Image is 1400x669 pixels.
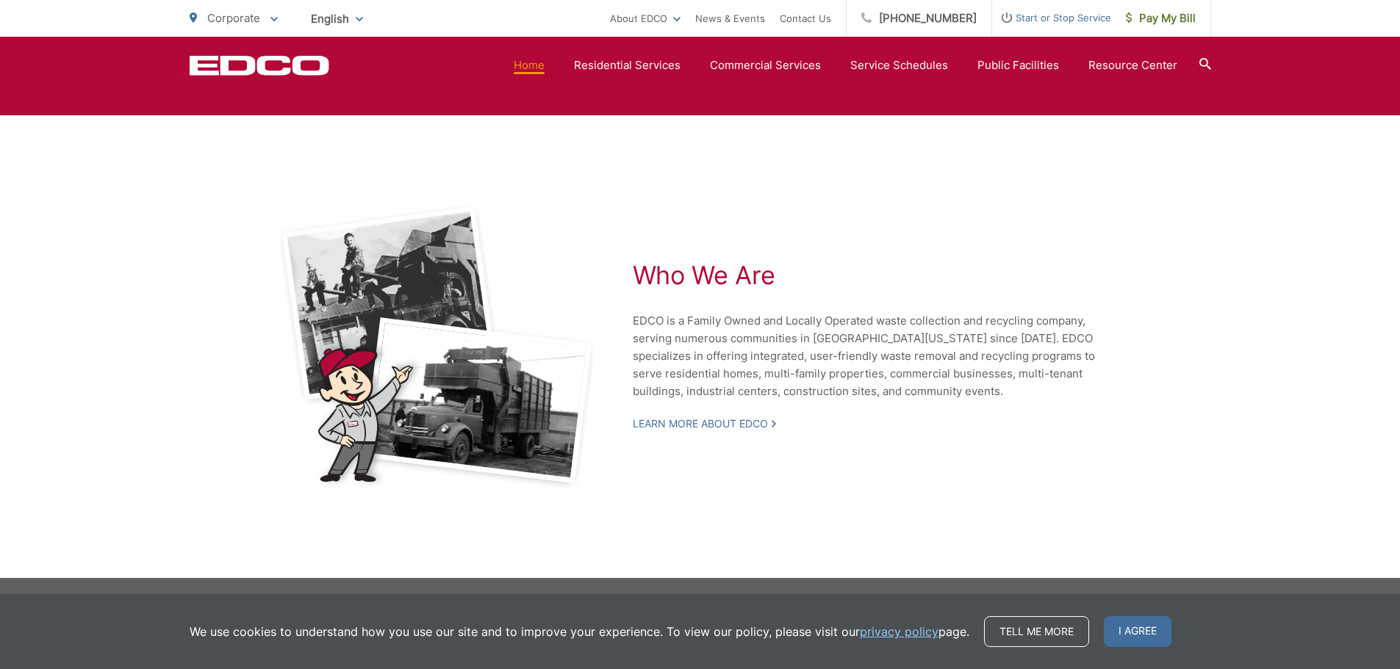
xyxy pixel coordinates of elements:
[633,312,1125,400] p: EDCO is a Family Owned and Locally Operated waste collection and recycling company, serving numer...
[695,10,765,27] a: News & Events
[278,203,596,490] img: Black and white photos of early garbage trucks
[780,10,831,27] a: Contact Us
[1104,616,1171,647] span: I agree
[860,623,938,640] a: privacy policy
[574,57,681,74] a: Residential Services
[207,11,260,25] span: Corporate
[514,57,545,74] a: Home
[300,6,374,32] span: English
[610,10,681,27] a: About EDCO
[710,57,821,74] a: Commercial Services
[633,417,776,430] a: Learn More About EDCO
[984,616,1089,647] a: Tell me more
[1088,57,1177,74] a: Resource Center
[190,623,969,640] p: We use cookies to understand how you use our site and to improve your experience. To view our pol...
[190,55,329,76] a: EDCD logo. Return to the homepage.
[1126,10,1196,27] span: Pay My Bill
[977,57,1059,74] a: Public Facilities
[850,57,948,74] a: Service Schedules
[633,261,1125,290] h2: Who We Are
